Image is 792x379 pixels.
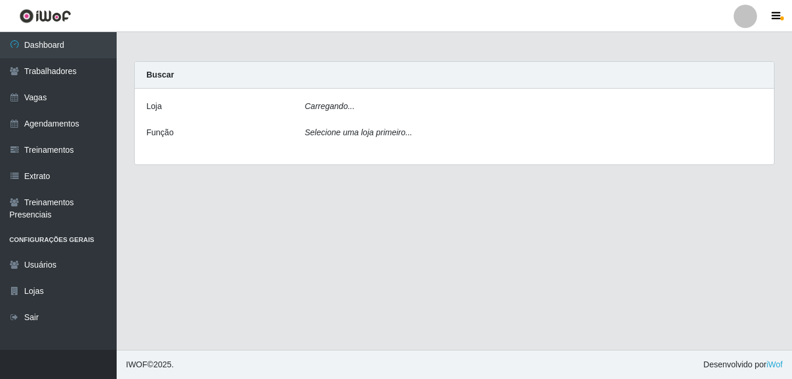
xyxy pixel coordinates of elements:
[19,9,71,23] img: CoreUI Logo
[766,360,783,369] a: iWof
[146,127,174,139] label: Função
[126,359,174,371] span: © 2025 .
[305,101,355,111] i: Carregando...
[146,70,174,79] strong: Buscar
[146,100,162,113] label: Loja
[703,359,783,371] span: Desenvolvido por
[126,360,148,369] span: IWOF
[305,128,412,137] i: Selecione uma loja primeiro...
